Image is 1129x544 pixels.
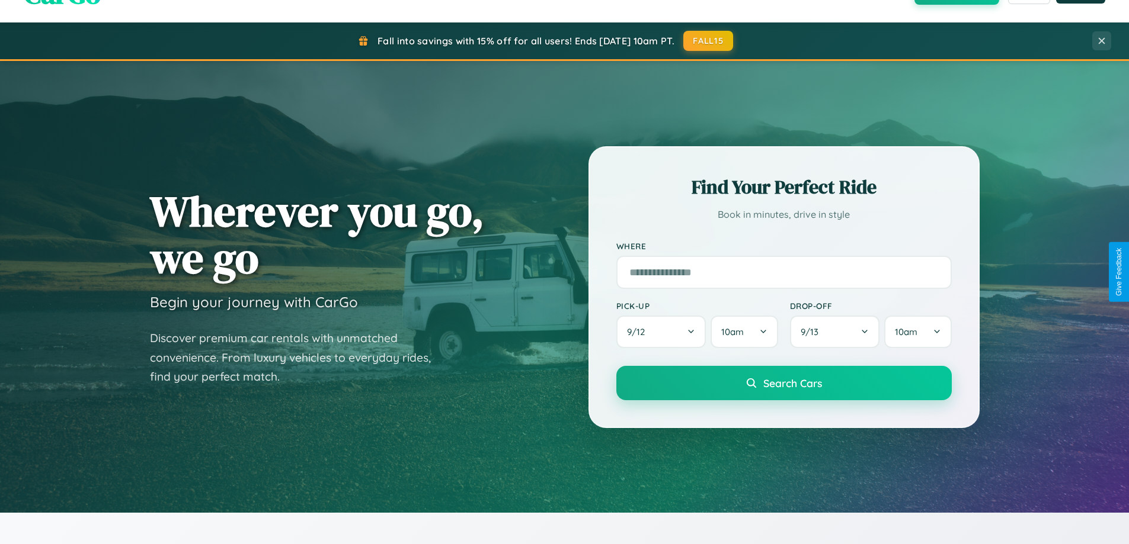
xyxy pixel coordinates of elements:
label: Where [616,241,952,251]
span: Fall into savings with 15% off for all users! Ends [DATE] 10am PT. [378,35,674,47]
div: Give Feedback [1115,248,1123,296]
button: 9/12 [616,316,706,348]
h2: Find Your Perfect Ride [616,174,952,200]
span: 9 / 12 [627,326,651,337]
label: Pick-up [616,301,778,311]
span: 10am [895,326,917,337]
p: Discover premium car rentals with unmatched convenience. From luxury vehicles to everyday rides, ... [150,329,446,387]
span: Search Cars [763,376,822,390]
button: FALL15 [683,31,733,51]
p: Book in minutes, drive in style [616,206,952,223]
label: Drop-off [790,301,952,311]
button: 10am [711,316,778,348]
button: Search Cars [616,366,952,400]
h3: Begin your journey with CarGo [150,293,358,311]
button: 9/13 [790,316,880,348]
button: 10am [884,316,951,348]
span: 9 / 13 [801,326,824,337]
span: 10am [721,326,744,337]
h1: Wherever you go, we go [150,188,484,281]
